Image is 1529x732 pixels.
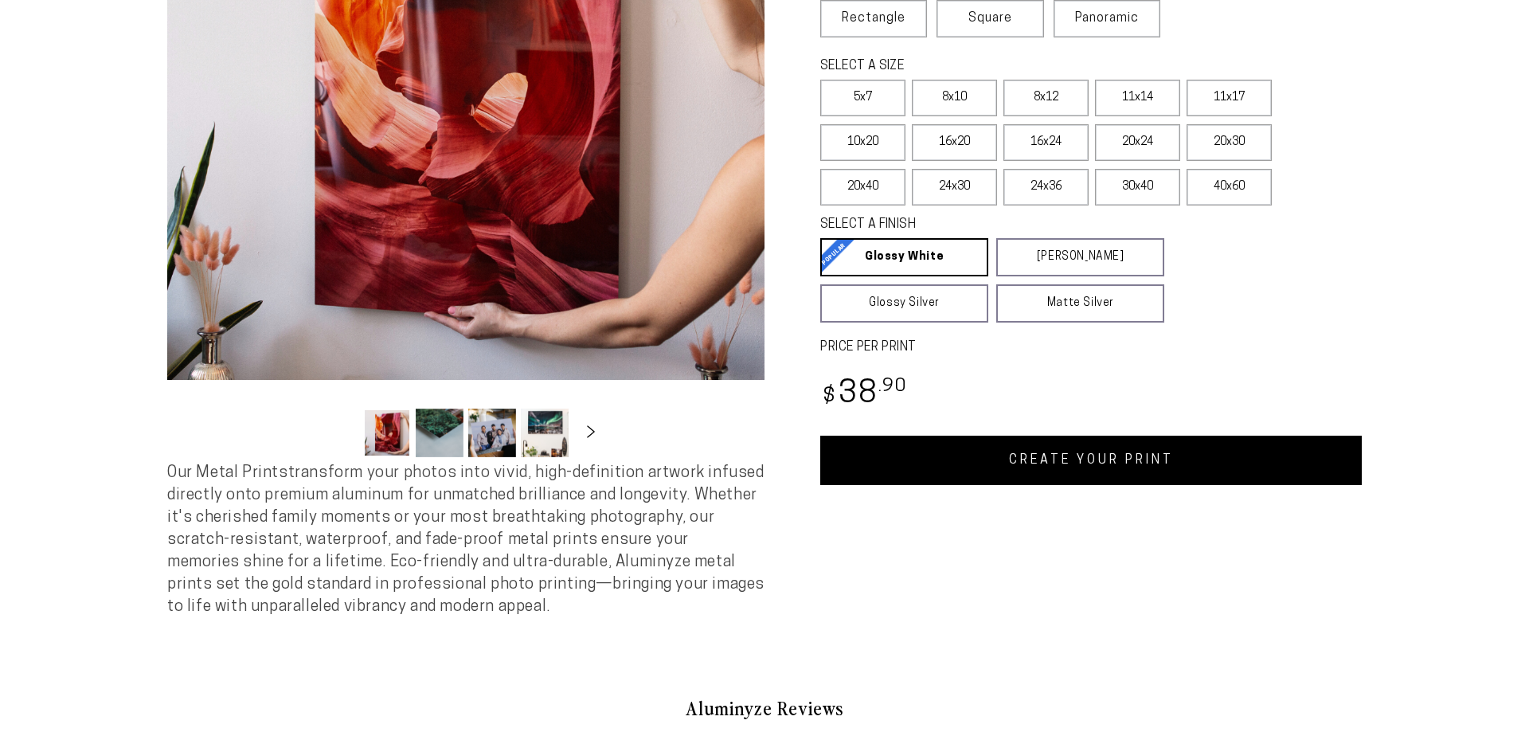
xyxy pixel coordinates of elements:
[820,216,1126,234] legend: SELECT A FINISH
[878,378,907,396] sup: .90
[912,80,997,116] label: 8x10
[1095,169,1180,206] label: 30x40
[468,409,516,457] button: Load image 3 in gallery view
[820,436,1362,485] a: CREATE YOUR PRINT
[1003,124,1089,161] label: 16x24
[299,695,1230,722] h2: Aluminyze Reviews
[823,386,836,408] span: $
[1003,169,1089,206] label: 24x36
[820,57,1139,76] legend: SELECT A SIZE
[1187,80,1272,116] label: 11x17
[1075,12,1139,25] span: Panoramic
[416,409,463,457] button: Load image 2 in gallery view
[912,169,997,206] label: 24x30
[820,238,988,276] a: Glossy White
[820,379,907,410] bdi: 38
[996,238,1164,276] a: [PERSON_NAME]
[842,9,905,28] span: Rectangle
[363,409,411,457] button: Load image 1 in gallery view
[1095,80,1180,116] label: 11x14
[1187,124,1272,161] label: 20x30
[1095,124,1180,161] label: 20x24
[521,409,569,457] button: Load image 4 in gallery view
[820,284,988,323] a: Glossy Silver
[820,124,905,161] label: 10x20
[323,415,358,450] button: Slide left
[820,169,905,206] label: 20x40
[1187,169,1272,206] label: 40x60
[968,9,1012,28] span: Square
[820,339,1362,357] label: PRICE PER PRINT
[912,124,997,161] label: 16x20
[996,284,1164,323] a: Matte Silver
[573,415,608,450] button: Slide right
[820,80,905,116] label: 5x7
[167,465,764,615] span: Our Metal Prints transform your photos into vivid, high-definition artwork infused directly onto ...
[1003,80,1089,116] label: 8x12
